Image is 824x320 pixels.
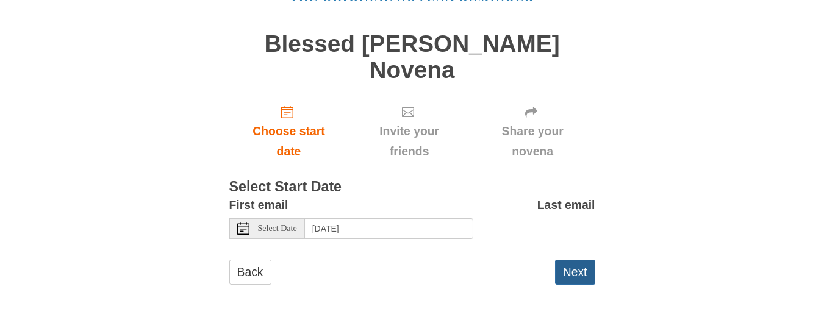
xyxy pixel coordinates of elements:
[242,121,337,162] span: Choose start date
[258,224,297,233] span: Select Date
[229,95,349,168] a: Choose start date
[482,121,583,162] span: Share your novena
[348,95,470,168] div: Click "Next" to confirm your start date first.
[470,95,595,168] div: Click "Next" to confirm your start date first.
[229,195,288,215] label: First email
[537,195,595,215] label: Last email
[360,121,457,162] span: Invite your friends
[555,260,595,285] button: Next
[229,31,595,83] h1: Blessed [PERSON_NAME] Novena
[229,179,595,195] h3: Select Start Date
[229,260,271,285] a: Back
